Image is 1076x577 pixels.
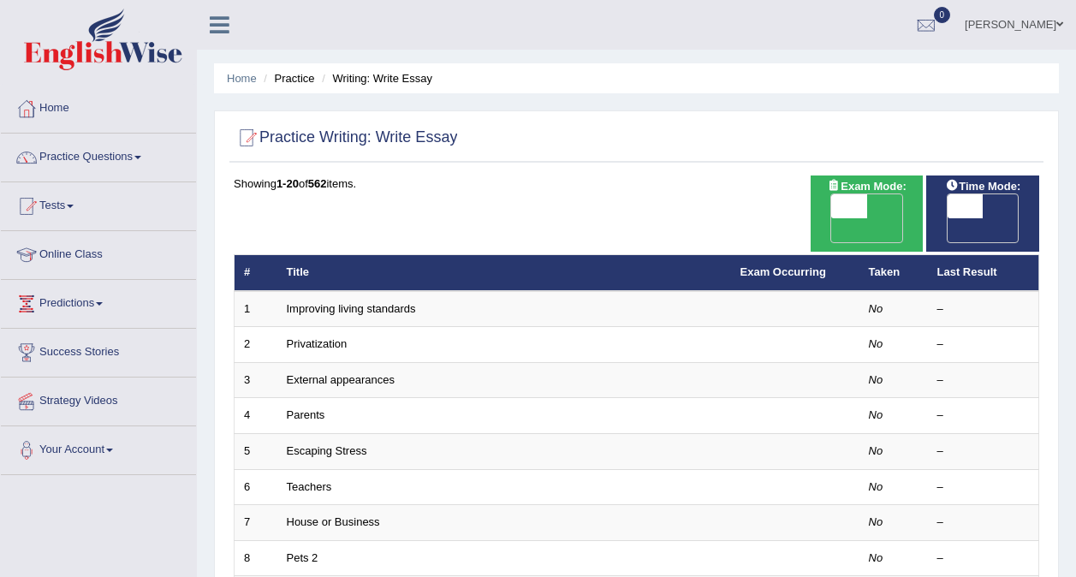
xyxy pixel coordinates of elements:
div: Show exams occurring in exams [811,175,924,252]
div: – [937,336,1030,353]
td: 6 [235,469,277,505]
em: No [869,373,883,386]
a: Exam Occurring [740,265,826,278]
th: # [235,255,277,291]
div: – [937,443,1030,460]
th: Last Result [928,255,1039,291]
em: No [869,337,883,350]
div: Showing of items. [234,175,1039,192]
div: – [937,407,1030,424]
b: 562 [308,177,327,190]
a: External appearances [287,373,395,386]
a: Parents [287,408,325,421]
a: Predictions [1,280,196,323]
td: 1 [235,291,277,327]
em: No [869,444,883,457]
div: – [937,479,1030,496]
a: Practice Questions [1,134,196,176]
li: Writing: Write Essay [318,70,432,86]
span: 0 [934,7,951,23]
div: – [937,372,1030,389]
a: Online Class [1,231,196,274]
td: 4 [235,398,277,434]
a: Tests [1,182,196,225]
em: No [869,480,883,493]
th: Taken [859,255,928,291]
a: Improving living standards [287,302,416,315]
b: 1-20 [276,177,299,190]
a: Teachers [287,480,332,493]
div: – [937,515,1030,531]
em: No [869,515,883,528]
em: No [869,551,883,564]
td: 3 [235,362,277,398]
a: Escaping Stress [287,444,367,457]
a: Privatization [287,337,348,350]
a: Pets 2 [287,551,318,564]
a: House or Business [287,515,380,528]
td: 7 [235,505,277,541]
span: Time Mode: [938,177,1027,195]
a: Home [1,85,196,128]
h2: Practice Writing: Write Essay [234,125,457,151]
div: – [937,550,1030,567]
span: Exam Mode: [820,177,913,195]
li: Practice [259,70,314,86]
th: Title [277,255,731,291]
a: Home [227,72,257,85]
td: 2 [235,327,277,363]
a: Success Stories [1,329,196,372]
a: Your Account [1,426,196,469]
td: 5 [235,434,277,470]
em: No [869,408,883,421]
a: Strategy Videos [1,378,196,420]
em: No [869,302,883,315]
div: – [937,301,1030,318]
td: 8 [235,540,277,576]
